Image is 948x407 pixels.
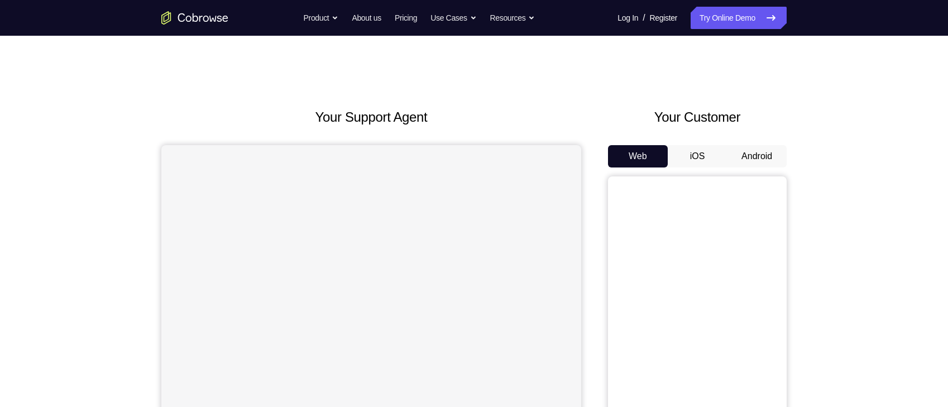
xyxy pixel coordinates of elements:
h2: Your Customer [608,107,787,127]
button: Resources [490,7,535,29]
a: Register [650,7,677,29]
button: Use Cases [430,7,476,29]
h2: Your Support Agent [161,107,581,127]
a: Log In [617,7,638,29]
button: Product [304,7,339,29]
a: Pricing [395,7,417,29]
a: Try Online Demo [691,7,787,29]
button: Web [608,145,668,167]
span: / [643,11,645,25]
a: About us [352,7,381,29]
button: iOS [668,145,727,167]
button: Android [727,145,787,167]
a: Go to the home page [161,11,228,25]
